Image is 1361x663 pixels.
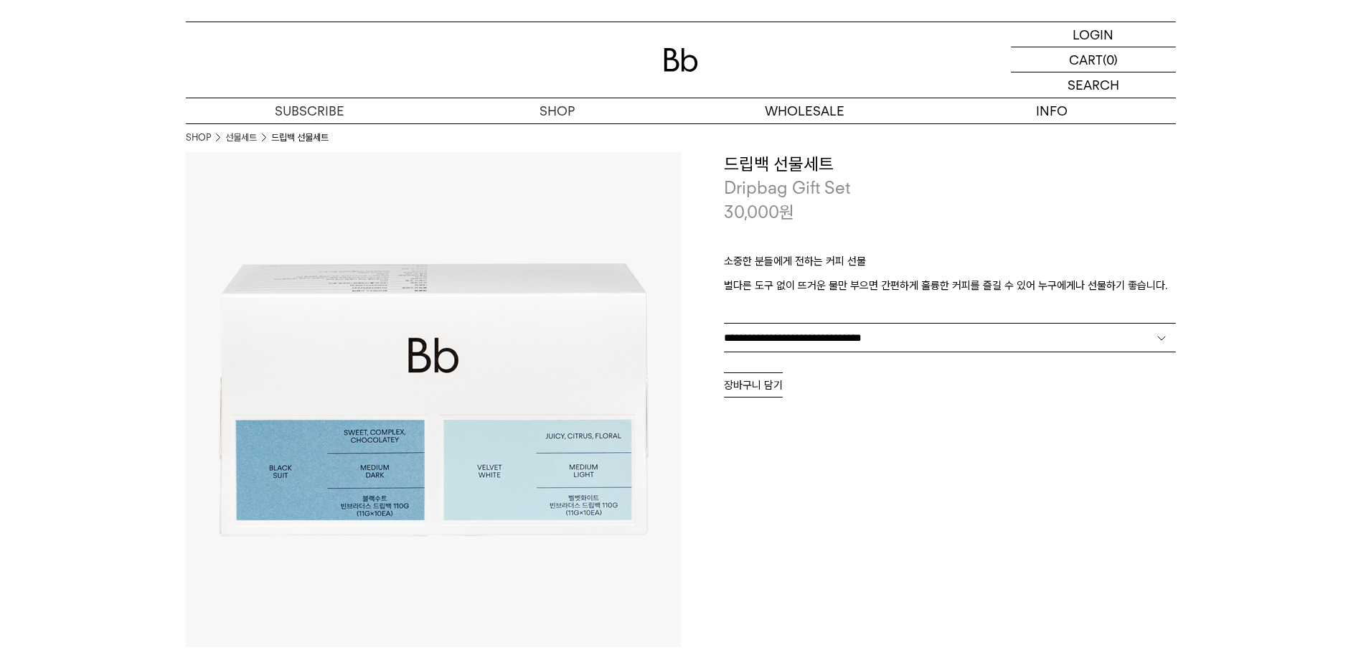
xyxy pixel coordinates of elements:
a: SHOP [186,131,211,145]
img: 로고 [664,48,698,72]
button: 장바구니 담기 [724,372,783,398]
h3: 드립백 선물세트 [724,152,1176,177]
a: 선물세트 [225,131,257,145]
p: SEARCH [1068,72,1119,98]
img: 드립백 선물세트 [186,152,681,647]
p: INFO [928,98,1176,123]
a: LOGIN [1011,22,1176,47]
p: CART [1069,47,1103,72]
a: CART (0) [1011,47,1176,72]
p: 소중한 분들에게 전하는 커피 선물 [724,253,1176,277]
p: LOGIN [1073,22,1113,47]
span: 원 [779,202,794,222]
a: SHOP [433,98,681,123]
p: 30,000 [724,200,794,225]
p: Dripbag Gift Set [724,176,1176,200]
p: 별다른 도구 없이 뜨거운 물만 부으면 간편하게 훌륭한 커피를 즐길 수 있어 누구에게나 선물하기 좋습니다. [724,277,1176,294]
p: (0) [1103,47,1118,72]
p: WHOLESALE [681,98,928,123]
li: 드립백 선물세트 [271,131,329,145]
a: SUBSCRIBE [186,98,433,123]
